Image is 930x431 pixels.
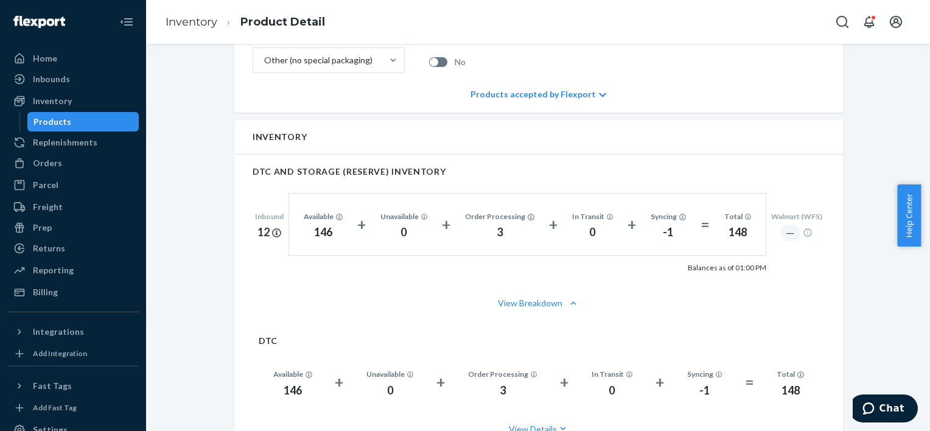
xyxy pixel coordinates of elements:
[771,211,822,222] div: Walmart (WFS)
[777,369,804,379] div: Total
[33,136,97,149] div: Replenishments
[304,225,343,240] div: 146
[357,214,366,236] div: +
[7,322,139,342] button: Integrations
[380,211,428,222] div: Unavailable
[687,383,722,399] div: -1
[592,383,633,399] div: 0
[259,336,819,345] h2: DTC
[253,167,825,176] h2: DTC AND STORAGE (RESERVE) INVENTORY
[442,214,450,236] div: +
[7,239,139,258] a: Returns
[335,371,343,393] div: +
[366,369,414,379] div: Unavailable
[380,225,428,240] div: 0
[33,201,63,213] div: Freight
[33,402,77,413] div: Add Fast Tag
[592,369,633,379] div: In Transit
[7,153,139,173] a: Orders
[777,383,804,399] div: 148
[701,214,710,236] div: =
[33,73,70,85] div: Inbounds
[724,211,752,222] div: Total
[724,225,752,240] div: 148
[253,297,825,309] button: View Breakdown
[549,214,558,236] div: +
[273,369,312,379] div: Available
[27,112,139,131] a: Products
[304,211,343,222] div: Available
[436,371,445,393] div: +
[688,263,766,273] p: Balances as of 01:00 PM
[33,380,72,392] div: Fast Tags
[465,211,534,222] div: Order Processing
[455,56,466,68] span: No
[656,371,664,393] div: +
[7,401,139,415] a: Add Fast Tag
[253,132,307,141] h2: Inventory
[33,157,62,169] div: Orders
[572,225,614,240] div: 0
[33,52,57,65] div: Home
[33,222,52,234] div: Prep
[572,211,614,222] div: In Transit
[7,49,139,68] a: Home
[884,10,908,34] button: Open account menu
[470,76,606,113] div: Products accepted by Flexport
[560,371,568,393] div: +
[468,369,537,379] div: Order Processing
[255,211,284,222] div: Inbound
[7,133,139,152] a: Replenishments
[687,369,722,379] div: Syncing
[628,214,636,236] div: +
[7,282,139,302] a: Billing
[7,376,139,396] button: Fast Tags
[264,54,372,66] div: Other (no special packaging)
[853,394,918,425] iframe: Opens a widget where you can chat to one of our agents
[33,179,58,191] div: Parcel
[33,264,74,276] div: Reporting
[366,383,414,399] div: 0
[468,383,537,399] div: 3
[156,4,335,40] ol: breadcrumbs
[857,10,881,34] button: Open notifications
[745,371,754,393] div: =
[240,15,325,29] a: Product Detail
[7,69,139,89] a: Inbounds
[13,16,65,28] img: Flexport logo
[33,242,65,254] div: Returns
[7,218,139,237] a: Prep
[465,225,534,240] div: 3
[781,225,800,241] div: ―
[263,54,264,66] input: Other (no special packaging)
[33,326,84,338] div: Integrations
[7,197,139,217] a: Freight
[33,348,87,359] div: Add Integration
[166,15,217,29] a: Inventory
[33,286,58,298] div: Billing
[651,225,686,240] div: -1
[255,225,284,240] div: 12
[273,383,312,399] div: 146
[7,175,139,195] a: Parcel
[33,95,72,107] div: Inventory
[7,261,139,280] a: Reporting
[114,10,139,34] button: Close Navigation
[33,116,71,128] div: Products
[7,91,139,111] a: Inventory
[651,211,686,222] div: Syncing
[830,10,855,34] button: Open Search Box
[7,346,139,361] a: Add Integration
[897,184,921,247] button: Help Center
